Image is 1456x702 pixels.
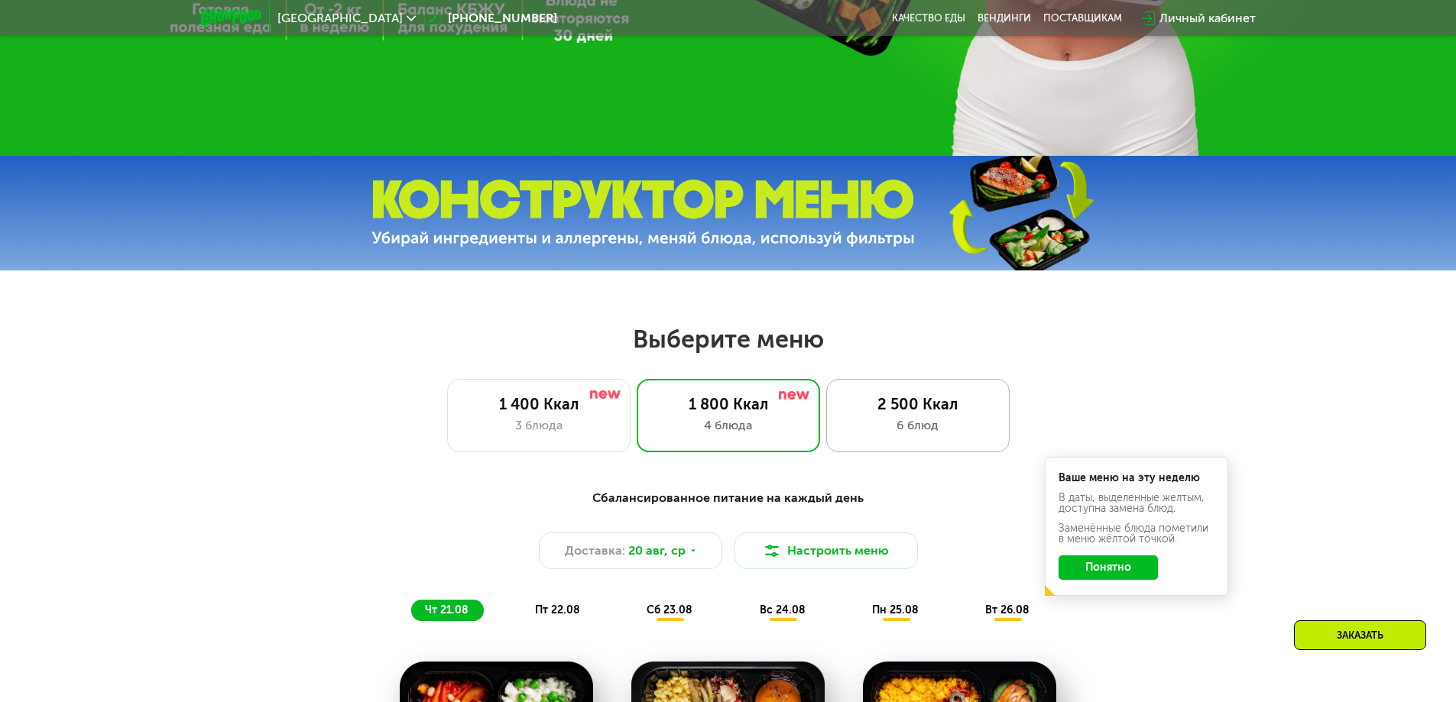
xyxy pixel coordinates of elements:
[1059,523,1214,545] div: Заменённые блюда пометили в меню жёлтой точкой.
[892,12,965,24] a: Качество еды
[653,416,804,435] div: 4 блюда
[1043,12,1122,24] div: поставщикам
[760,603,806,616] span: вс 24.08
[842,395,994,413] div: 2 500 Ккал
[842,416,994,435] div: 6 блюд
[653,395,804,413] div: 1 800 Ккал
[1059,473,1214,484] div: Ваше меню на эту неделю
[565,542,625,560] span: Доставка:
[647,603,692,616] span: сб 23.08
[276,489,1181,508] div: Сбалансированное питание на каждый день
[463,416,615,435] div: 3 блюда
[978,12,1031,24] a: Вендинги
[734,532,918,569] button: Настроить меню
[872,603,919,616] span: пн 25.08
[423,9,557,27] a: [PHONE_NUMBER]
[628,542,686,560] span: 20 авг, ср
[1059,555,1158,580] button: Понятно
[1059,493,1214,514] div: В даты, выделенные желтым, доступна замена блюд.
[49,324,1407,354] h2: Выберите меню
[1294,620,1426,650] div: Заказать
[535,603,580,616] span: пт 22.08
[277,12,403,24] span: [GEOGRAPHIC_DATA]
[985,603,1030,616] span: вт 26.08
[425,603,469,616] span: чт 21.08
[463,395,615,413] div: 1 400 Ккал
[1159,9,1256,27] div: Личный кабинет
